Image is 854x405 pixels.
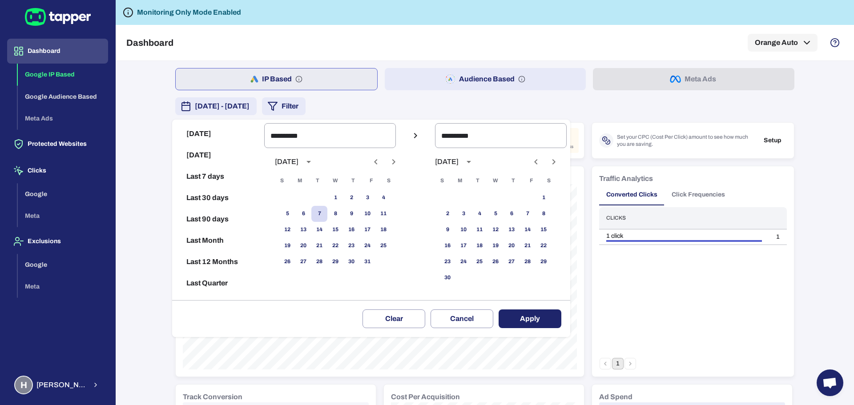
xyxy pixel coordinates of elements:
button: 6 [504,206,520,222]
button: Clear [363,309,425,328]
span: Sunday [274,172,290,190]
button: 16 [439,238,455,254]
span: Wednesday [327,172,343,190]
button: Reset [176,294,261,315]
button: 3 [359,190,375,206]
button: 19 [279,238,295,254]
button: 9 [439,222,455,238]
button: 5 [487,206,504,222]
button: Last Month [176,230,261,251]
button: 18 [375,222,391,238]
button: calendar view is open, switch to year view [461,154,476,169]
span: Tuesday [470,172,486,190]
button: 12 [487,222,504,238]
button: Next month [546,154,561,169]
button: 22 [327,238,343,254]
div: Open chat [817,369,843,396]
button: Last Quarter [176,273,261,294]
button: Previous month [368,154,383,169]
div: [DATE] [275,157,298,166]
button: 28 [520,254,536,270]
span: Friday [523,172,539,190]
button: 4 [471,206,487,222]
button: 31 [359,254,375,270]
span: Thursday [505,172,521,190]
button: 28 [311,254,327,270]
span: Monday [452,172,468,190]
button: 20 [504,238,520,254]
div: [DATE] [435,157,459,166]
button: 26 [487,254,504,270]
button: 22 [536,238,552,254]
button: 13 [295,222,311,238]
button: 16 [343,222,359,238]
button: 21 [520,238,536,254]
button: Last 12 Months [176,251,261,273]
button: 27 [504,254,520,270]
button: 8 [327,206,343,222]
button: 9 [343,206,359,222]
button: 15 [327,222,343,238]
button: 17 [359,222,375,238]
button: 27 [295,254,311,270]
button: 3 [455,206,471,222]
span: Friday [363,172,379,190]
button: Apply [499,309,561,328]
button: 7 [520,206,536,222]
button: [DATE] [176,123,261,144]
button: 17 [455,238,471,254]
span: Monday [292,172,308,190]
button: Last 90 days [176,209,261,230]
button: 29 [327,254,343,270]
button: 21 [311,238,327,254]
button: 13 [504,222,520,238]
button: 11 [375,206,391,222]
button: Last 30 days [176,187,261,209]
button: Next month [386,154,401,169]
span: Wednesday [487,172,504,190]
button: Cancel [431,309,493,328]
button: 19 [487,238,504,254]
button: 24 [455,254,471,270]
button: 24 [359,238,375,254]
button: 14 [520,222,536,238]
button: 10 [455,222,471,238]
button: 29 [536,254,552,270]
button: 8 [536,206,552,222]
button: Previous month [528,154,544,169]
span: Thursday [345,172,361,190]
button: 23 [343,238,359,254]
button: 6 [295,206,311,222]
button: 30 [343,254,359,270]
button: 7 [311,206,327,222]
button: 15 [536,222,552,238]
button: 18 [471,238,487,254]
button: 14 [311,222,327,238]
button: 25 [375,238,391,254]
span: Tuesday [310,172,326,190]
button: 26 [279,254,295,270]
button: 10 [359,206,375,222]
button: 11 [471,222,487,238]
button: 2 [343,190,359,206]
span: Saturday [381,172,397,190]
button: 1 [536,190,552,206]
button: 5 [279,206,295,222]
button: 23 [439,254,455,270]
button: 2 [439,206,455,222]
button: 25 [471,254,487,270]
button: 4 [375,190,391,206]
button: 1 [327,190,343,206]
button: 30 [439,270,455,286]
button: calendar view is open, switch to year view [301,154,316,169]
span: Sunday [434,172,450,190]
span: Saturday [541,172,557,190]
button: 20 [295,238,311,254]
button: Last 7 days [176,166,261,187]
button: 12 [279,222,295,238]
button: [DATE] [176,144,261,166]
